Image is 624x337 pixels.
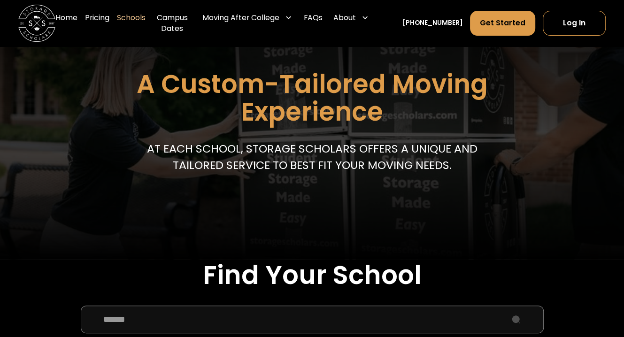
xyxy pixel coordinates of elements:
[18,260,605,291] h2: Find Your School
[303,5,322,42] a: FAQs
[143,140,481,174] p: At each school, storage scholars offers a unique and tailored service to best fit your Moving needs.
[470,11,535,36] a: Get Started
[199,5,296,31] div: Moving After College
[330,5,372,31] div: About
[18,5,55,42] img: Storage Scholars main logo
[202,12,279,23] div: Moving After College
[90,70,534,126] h1: A Custom-Tailored Moving Experience
[153,5,192,42] a: Campus Dates
[55,5,77,42] a: Home
[117,5,146,42] a: Schools
[402,18,463,28] a: [PHONE_NUMBER]
[85,5,109,42] a: Pricing
[333,12,356,23] div: About
[18,5,55,42] a: home
[543,11,606,36] a: Log In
